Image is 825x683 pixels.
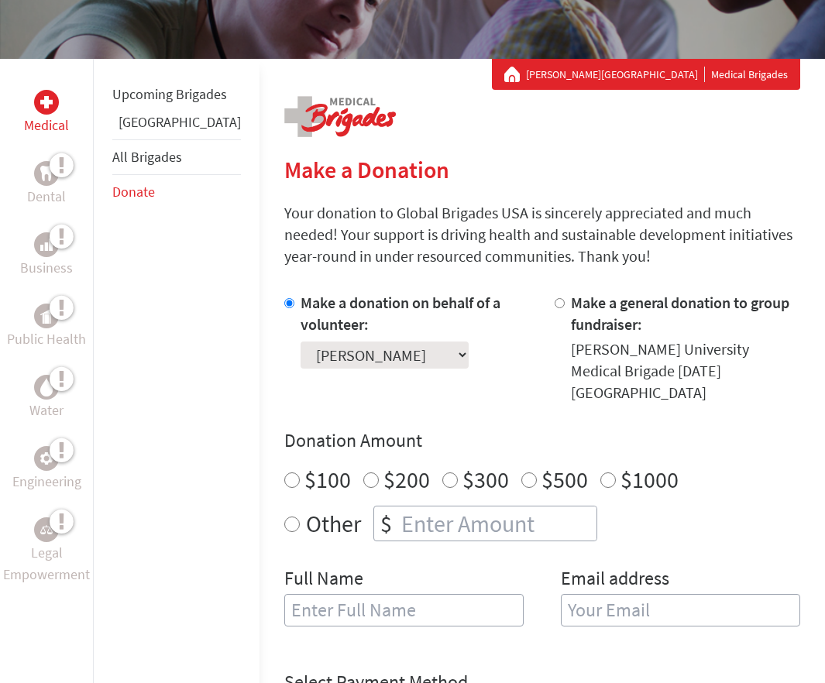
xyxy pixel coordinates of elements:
img: Dental [40,166,53,180]
a: DentalDental [27,161,66,208]
label: Other [306,506,361,541]
label: $300 [462,465,509,494]
label: $500 [541,465,588,494]
div: Legal Empowerment [34,517,59,542]
div: Water [34,375,59,400]
img: Public Health [40,308,53,324]
label: $100 [304,465,351,494]
img: Legal Empowerment [40,525,53,534]
div: Engineering [34,446,59,471]
a: [PERSON_NAME][GEOGRAPHIC_DATA] [526,67,705,82]
a: Legal EmpowermentLegal Empowerment [3,517,90,585]
label: $1000 [620,465,679,494]
img: Engineering [40,452,53,465]
a: MedicalMedical [24,90,69,136]
div: Medical [34,90,59,115]
input: Your Email [561,594,800,626]
p: Medical [24,115,69,136]
h2: Make a Donation [284,156,800,184]
label: Email address [561,566,669,594]
a: BusinessBusiness [20,232,73,279]
label: Make a general donation to group fundraiser: [571,293,789,334]
a: Upcoming Brigades [112,85,227,103]
a: EngineeringEngineering [12,446,81,493]
input: Enter Full Name [284,594,524,626]
a: [GEOGRAPHIC_DATA] [119,113,241,131]
div: Dental [34,161,59,186]
li: Upcoming Brigades [112,77,241,112]
li: All Brigades [112,139,241,175]
img: Business [40,239,53,251]
img: Water [40,378,53,396]
label: Make a donation on behalf of a volunteer: [301,293,500,334]
a: All Brigades [112,148,182,166]
p: Engineering [12,471,81,493]
div: [PERSON_NAME] University Medical Brigade [DATE] [GEOGRAPHIC_DATA] [571,338,800,403]
a: Donate [112,183,155,201]
div: Business [34,232,59,257]
p: Dental [27,186,66,208]
p: Your donation to Global Brigades USA is sincerely appreciated and much needed! Your support is dr... [284,202,800,267]
div: Public Health [34,304,59,328]
img: Medical [40,96,53,108]
input: Enter Amount [398,506,596,541]
li: Panama [112,112,241,139]
p: Business [20,257,73,279]
img: logo-medical.png [284,96,396,137]
p: Public Health [7,328,86,350]
div: $ [374,506,398,541]
p: Legal Empowerment [3,542,90,585]
label: $200 [383,465,430,494]
a: WaterWater [29,375,64,421]
p: Water [29,400,64,421]
div: Medical Brigades [504,67,788,82]
a: Public HealthPublic Health [7,304,86,350]
h4: Donation Amount [284,428,800,453]
label: Full Name [284,566,363,594]
li: Donate [112,175,241,209]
